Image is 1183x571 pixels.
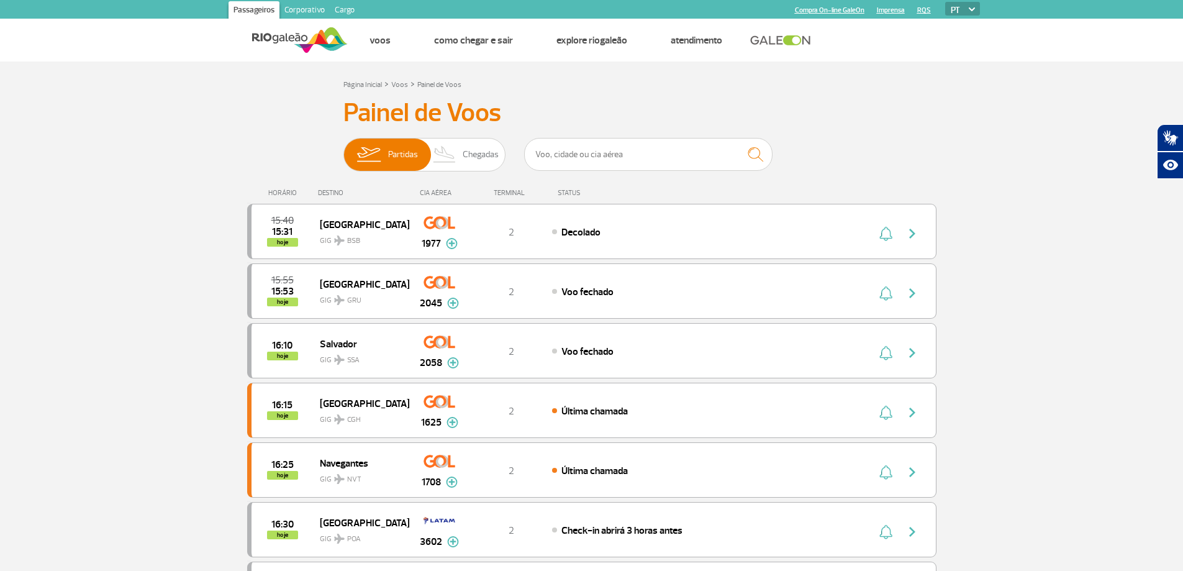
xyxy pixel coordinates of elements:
a: Cargo [330,1,360,21]
img: destiny_airplane.svg [334,295,345,305]
img: sino-painel-voo.svg [879,405,892,420]
img: sino-painel-voo.svg [879,226,892,241]
a: Atendimento [671,34,722,47]
span: [GEOGRAPHIC_DATA] [320,514,399,531]
span: Salvador [320,336,399,352]
span: Última chamada [561,405,628,418]
button: Abrir tradutor de língua de sinais. [1157,124,1183,152]
span: hoje [267,531,298,539]
img: seta-direita-painel-voo.svg [905,286,920,301]
span: 2 [509,405,514,418]
img: destiny_airplane.svg [334,534,345,544]
img: mais-info-painel-voo.svg [447,536,459,547]
span: [GEOGRAPHIC_DATA] [320,395,399,411]
img: seta-direita-painel-voo.svg [905,345,920,360]
span: Voo fechado [561,286,614,298]
span: BSB [347,235,360,247]
span: 2025-09-25 15:53:00 [271,287,294,296]
img: slider-embarque [349,139,388,171]
img: seta-direita-painel-voo.svg [905,465,920,480]
a: Explore RIOgaleão [556,34,627,47]
a: Painel de Voos [417,80,461,89]
div: CIA AÉREA [409,189,471,197]
span: hoje [267,298,298,306]
span: Decolado [561,226,601,239]
a: Imprensa [877,6,905,14]
img: mais-info-painel-voo.svg [447,357,459,368]
img: mais-info-painel-voo.svg [446,238,458,249]
span: GIG [320,408,399,426]
span: 3602 [420,534,442,549]
img: mais-info-painel-voo.svg [446,417,458,428]
input: Voo, cidade ou cia aérea [524,138,773,171]
span: GIG [320,348,399,366]
span: Voo fechado [561,345,614,358]
span: 1708 [422,475,441,490]
img: sino-painel-voo.svg [879,465,892,480]
span: 2 [509,465,514,477]
span: GRU [347,295,361,306]
span: 2025-09-25 15:31:11 [272,227,292,236]
a: Como chegar e sair [434,34,513,47]
span: 2025-09-25 16:15:00 [272,401,292,409]
a: Página Inicial [343,80,382,89]
span: 2 [509,286,514,298]
span: GIG [320,527,399,545]
img: sino-painel-voo.svg [879,524,892,539]
span: 2025-09-25 15:55:00 [271,276,294,285]
span: SSA [347,355,360,366]
a: Compra On-line GaleOn [795,6,864,14]
img: destiny_airplane.svg [334,235,345,245]
a: Corporativo [279,1,330,21]
span: 2 [509,345,514,358]
span: POA [347,534,361,545]
span: [GEOGRAPHIC_DATA] [320,276,399,292]
span: NVT [347,474,361,485]
span: 2025-09-25 16:30:00 [271,520,294,529]
a: Passageiros [229,1,279,21]
span: 2 [509,524,514,537]
img: sino-painel-voo.svg [879,345,892,360]
a: > [410,76,415,91]
img: destiny_airplane.svg [334,474,345,484]
a: > [384,76,389,91]
span: hoje [267,352,298,360]
span: 1977 [422,236,441,251]
img: destiny_airplane.svg [334,355,345,365]
span: GIG [320,288,399,306]
span: 2025-09-25 16:25:00 [271,460,294,469]
img: mais-info-painel-voo.svg [447,298,459,309]
div: Plugin de acessibilidade da Hand Talk. [1157,124,1183,179]
img: seta-direita-painel-voo.svg [905,226,920,241]
img: seta-direita-painel-voo.svg [905,405,920,420]
button: Abrir recursos assistivos. [1157,152,1183,179]
h3: Painel de Voos [343,98,840,129]
img: seta-direita-painel-voo.svg [905,524,920,539]
span: 2045 [420,296,442,311]
span: Check-in abrirá 3 horas antes [561,524,682,537]
div: HORÁRIO [251,189,319,197]
span: 2025-09-25 15:40:00 [271,216,294,225]
div: STATUS [551,189,653,197]
span: Partidas [388,139,418,171]
img: sino-painel-voo.svg [879,286,892,301]
span: GIG [320,229,399,247]
span: CGH [347,414,361,426]
img: mais-info-painel-voo.svg [446,477,458,488]
img: destiny_airplane.svg [334,414,345,424]
a: Voos [369,34,391,47]
span: [GEOGRAPHIC_DATA] [320,216,399,232]
div: DESTINO [318,189,409,197]
div: TERMINAL [471,189,551,197]
img: slider-desembarque [427,139,463,171]
span: Chegadas [463,139,499,171]
span: 2 [509,226,514,239]
span: 1625 [421,415,442,430]
a: RQS [917,6,931,14]
span: GIG [320,467,399,485]
span: 2025-09-25 16:10:00 [272,341,292,350]
span: hoje [267,411,298,420]
span: Última chamada [561,465,628,477]
span: 2058 [420,355,442,370]
span: hoje [267,238,298,247]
